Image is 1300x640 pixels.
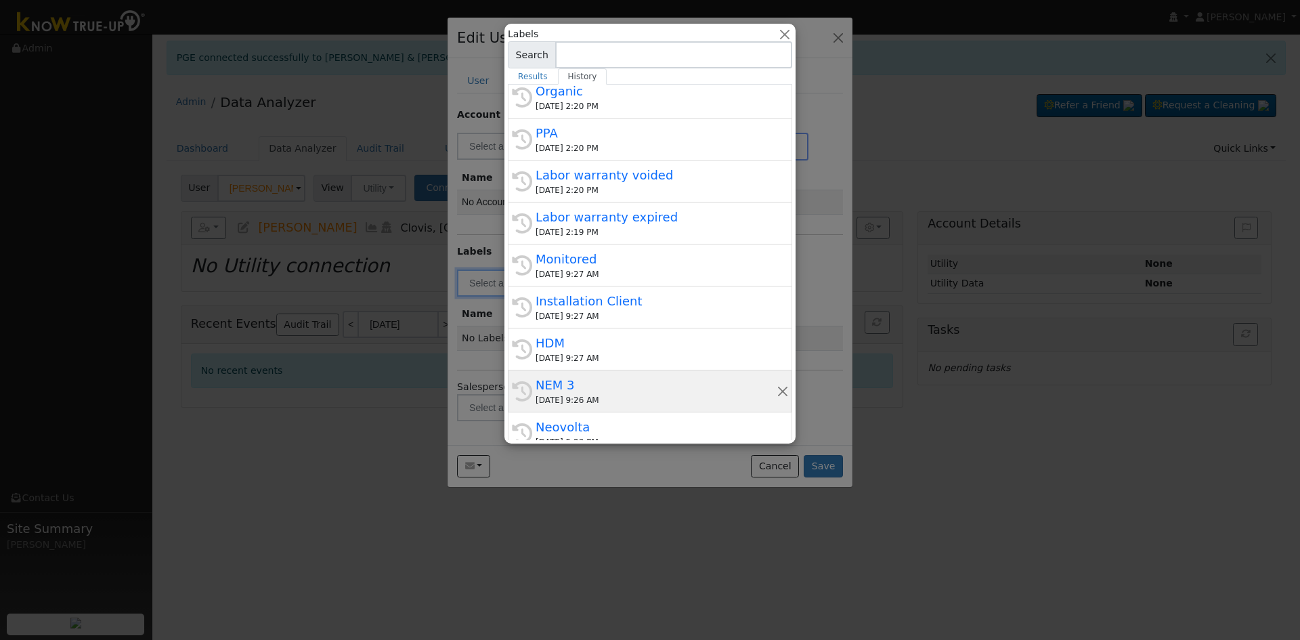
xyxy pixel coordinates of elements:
div: [DATE] 5:23 PM [536,436,777,448]
div: Labor warranty expired [536,208,777,226]
div: [DATE] 9:27 AM [536,310,777,322]
div: HDM [536,334,777,352]
button: Remove this history [777,384,789,398]
a: Results [508,68,558,85]
a: History [558,68,607,85]
i: History [512,381,532,402]
span: Search [508,41,556,68]
i: History [512,129,532,150]
div: [DATE] 9:27 AM [536,352,777,364]
i: History [512,339,532,360]
div: NEM 3 [536,376,777,394]
i: History [512,171,532,192]
div: [DATE] 9:26 AM [536,394,777,406]
div: [DATE] 2:20 PM [536,184,777,196]
div: Organic [536,82,777,100]
i: History [512,423,532,444]
div: Installation Client [536,292,777,310]
i: History [512,255,532,276]
div: [DATE] 2:20 PM [536,142,777,154]
i: History [512,297,532,318]
div: PPA [536,124,777,142]
i: History [512,87,532,108]
div: [DATE] 9:27 AM [536,268,777,280]
div: [DATE] 2:20 PM [536,100,777,112]
div: Neovolta [536,418,777,436]
div: Labor warranty voided [536,166,777,184]
i: History [512,213,532,234]
div: Monitored [536,250,777,268]
div: [DATE] 2:19 PM [536,226,777,238]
